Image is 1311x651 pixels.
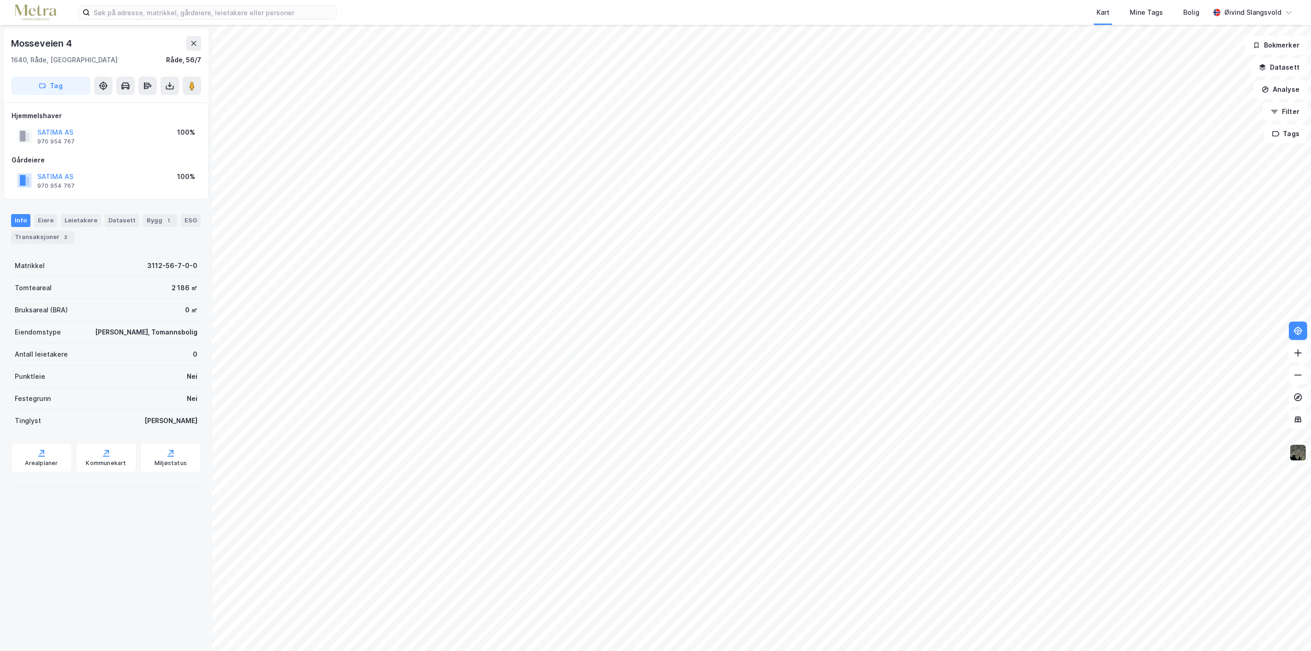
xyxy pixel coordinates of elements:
button: Bokmerker [1245,36,1307,54]
div: Eiendomstype [15,327,61,338]
div: 100% [177,127,195,138]
iframe: Chat Widget [1265,607,1311,651]
button: Analyse [1254,80,1307,99]
div: Antall leietakere [15,349,68,360]
div: Eiere [34,214,57,227]
div: Bolig [1183,7,1199,18]
div: Punktleie [15,371,45,382]
div: 2 186 ㎡ [172,282,197,293]
div: Arealplaner [25,460,58,467]
div: 3112-56-7-0-0 [147,260,197,271]
div: 970 954 767 [37,138,75,145]
div: 1 [164,216,173,225]
div: 100% [177,171,195,182]
div: 3 [61,233,71,242]
div: Bruksareal (BRA) [15,305,68,316]
div: Mosseveien 4 [11,36,74,51]
div: [PERSON_NAME] [144,415,197,426]
button: Datasett [1251,58,1307,77]
div: Kommunekart [86,460,126,467]
div: Miljøstatus [155,460,187,467]
img: 9k= [1289,444,1307,461]
div: Leietakere [61,214,101,227]
div: Matrikkel [15,260,45,271]
div: Mine Tags [1130,7,1163,18]
div: Bygg [143,214,177,227]
button: Tag [11,77,90,95]
div: 0 ㎡ [185,305,197,316]
div: [PERSON_NAME], Tomannsbolig [95,327,197,338]
div: 1640, Råde, [GEOGRAPHIC_DATA] [11,54,118,66]
div: 970 954 767 [37,182,75,190]
div: Råde, 56/7 [166,54,201,66]
div: Kart [1096,7,1109,18]
div: Datasett [105,214,139,227]
div: ESG [181,214,201,227]
div: Festegrunn [15,393,51,404]
div: Nei [187,393,197,404]
input: Søk på adresse, matrikkel, gårdeiere, leietakere eller personer [90,6,336,19]
div: 0 [193,349,197,360]
div: Gårdeiere [12,155,201,166]
div: Kontrollprogram for chat [1265,607,1311,651]
div: Info [11,214,30,227]
div: Tinglyst [15,415,41,426]
div: Øivind Slangsvold [1224,7,1281,18]
div: Hjemmelshaver [12,110,201,121]
button: Tags [1264,125,1307,143]
div: Transaksjoner [11,231,74,244]
button: Filter [1263,102,1307,121]
div: Nei [187,371,197,382]
img: metra-logo.256734c3b2bbffee19d4.png [15,5,56,21]
div: Tomteareal [15,282,52,293]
